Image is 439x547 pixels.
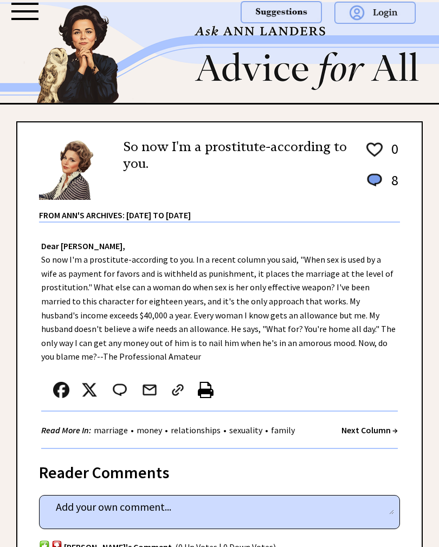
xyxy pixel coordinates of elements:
a: relationships [168,425,223,435]
img: message_round%202.png [111,382,129,398]
img: heart_outline%201.png [365,140,384,159]
img: link_02.png [170,382,186,398]
div: From Ann's Archives: [DATE] to [DATE] [39,201,400,222]
td: 0 [386,140,399,170]
img: login.png [334,2,416,24]
a: marriage [91,425,131,435]
div: So now I'm a prostitute-according to you. In a recent column you said, "When sex is used by a wif... [17,223,422,449]
strong: Dear [PERSON_NAME], [41,240,125,251]
div: • • • • [41,424,298,437]
img: x_small.png [81,382,98,398]
div: Reader Comments [39,461,400,478]
img: message_round%201.png [365,172,384,189]
h2: So now I'm a prostitute-according to you. [123,139,348,172]
img: suggestions.png [241,1,322,23]
strong: Read More In: [41,425,91,435]
a: Next Column → [341,425,398,435]
a: money [134,425,165,435]
td: 8 [386,171,399,200]
img: mail.png [141,382,158,398]
img: facebook.png [53,382,69,398]
img: Ann6%20v2%20small.png [39,139,107,200]
img: printer%20icon.png [198,382,214,398]
a: sexuality [227,425,265,435]
a: family [268,425,298,435]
